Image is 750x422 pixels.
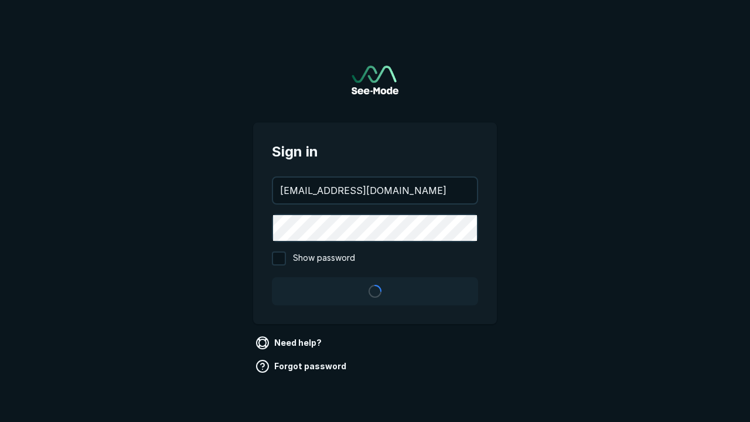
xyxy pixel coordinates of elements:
a: Go to sign in [352,66,398,94]
input: your@email.com [273,178,477,203]
a: Need help? [253,333,326,352]
span: Sign in [272,141,478,162]
span: Show password [293,251,355,266]
a: Forgot password [253,357,351,376]
img: See-Mode Logo [352,66,398,94]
